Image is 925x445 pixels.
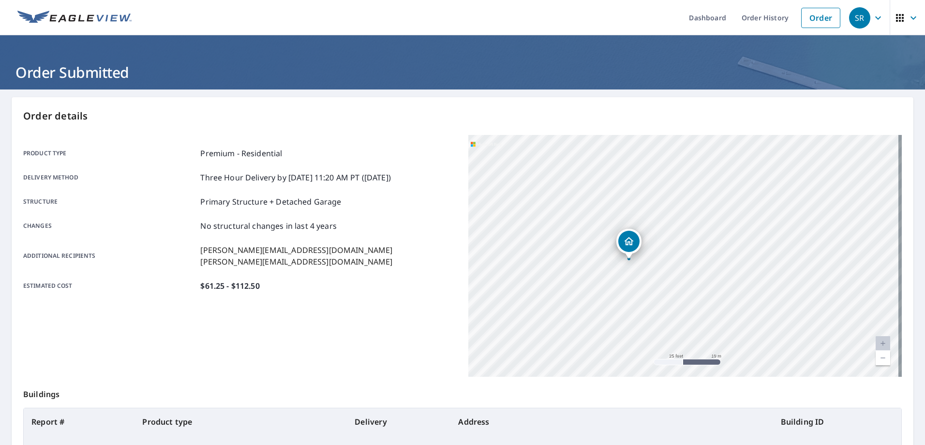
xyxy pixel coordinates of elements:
p: Estimated cost [23,280,196,292]
th: Product type [134,408,347,435]
a: Order [801,8,840,28]
a: Current Level 20, Zoom In Disabled [876,336,890,351]
p: [PERSON_NAME][EMAIL_ADDRESS][DOMAIN_NAME] [200,244,392,256]
p: No structural changes in last 4 years [200,220,337,232]
a: Current Level 20, Zoom Out [876,351,890,365]
p: Product type [23,148,196,159]
p: Premium - Residential [200,148,282,159]
p: $61.25 - $112.50 [200,280,259,292]
div: Dropped pin, building 1, Residential property, 10607 Mayberry Heights Dr Cypress, TX 77433 [616,229,642,259]
h1: Order Submitted [12,62,913,82]
th: Delivery [347,408,450,435]
th: Building ID [773,408,901,435]
div: SR [849,7,870,29]
p: Additional recipients [23,244,196,267]
p: Structure [23,196,196,208]
p: Buildings [23,377,902,408]
p: Three Hour Delivery by [DATE] 11:20 AM PT ([DATE]) [200,172,391,183]
th: Report # [24,408,134,435]
th: Address [450,408,773,435]
p: Primary Structure + Detached Garage [200,196,341,208]
p: Changes [23,220,196,232]
p: [PERSON_NAME][EMAIL_ADDRESS][DOMAIN_NAME] [200,256,392,267]
p: Order details [23,109,902,123]
p: Delivery method [23,172,196,183]
img: EV Logo [17,11,132,25]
